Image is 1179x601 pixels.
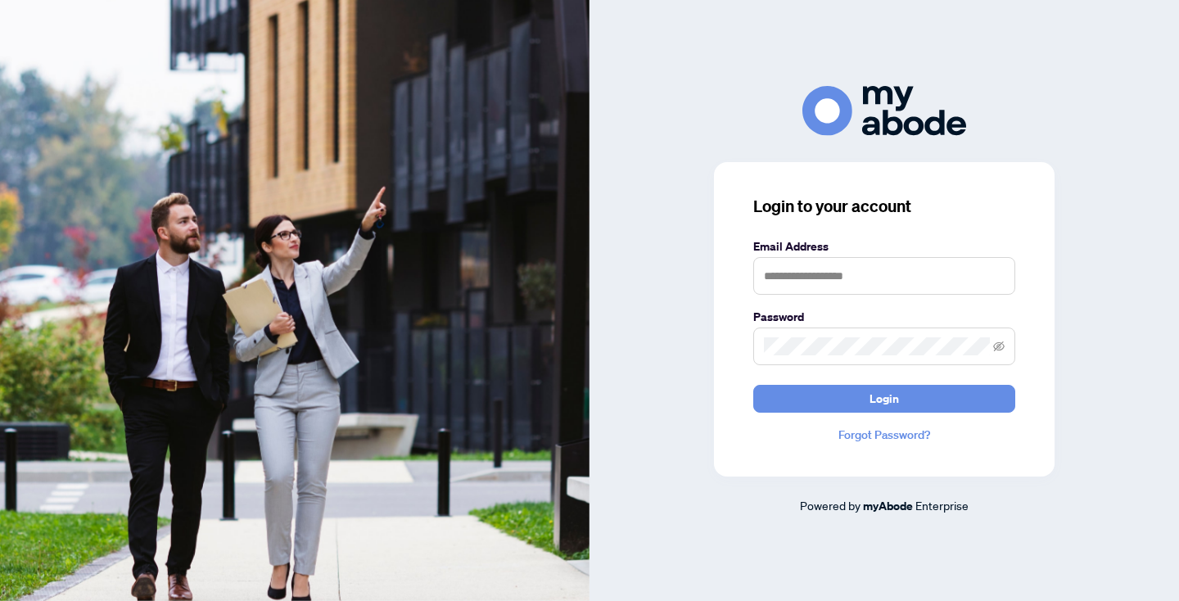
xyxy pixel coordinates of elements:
a: myAbode [863,497,913,515]
h3: Login to your account [753,195,1015,218]
label: Email Address [753,237,1015,255]
a: Forgot Password? [753,426,1015,444]
span: Login [870,386,899,412]
img: ma-logo [802,86,966,136]
span: Powered by [800,498,861,513]
span: Enterprise [915,498,969,513]
button: Login [753,385,1015,413]
label: Password [753,308,1015,326]
span: eye-invisible [993,341,1005,352]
